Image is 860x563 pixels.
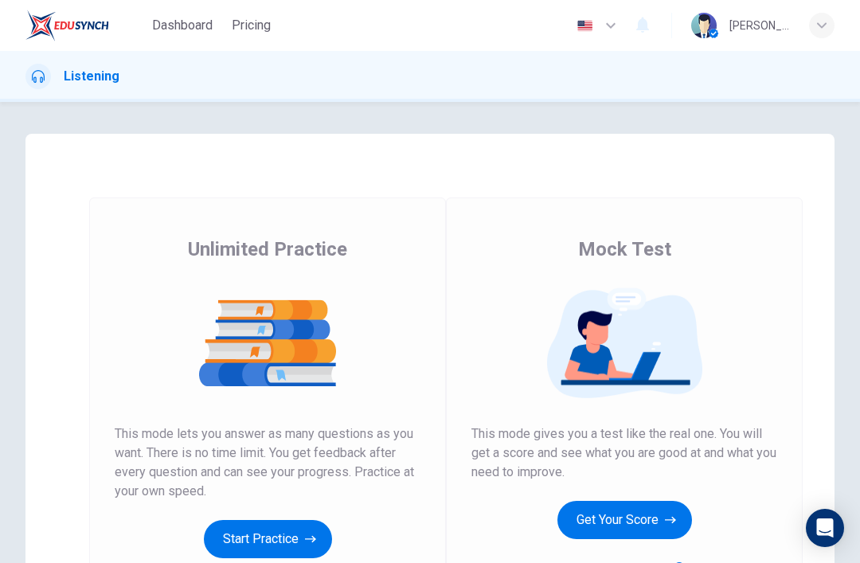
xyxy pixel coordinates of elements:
img: EduSynch logo [25,10,109,41]
a: EduSynch logo [25,10,146,41]
span: This mode lets you answer as many questions as you want. There is no time limit. You get feedback... [115,424,420,501]
h1: Listening [64,67,119,86]
div: [PERSON_NAME] [729,16,790,35]
span: Unlimited Practice [188,237,347,262]
button: Dashboard [146,11,219,40]
span: This mode gives you a test like the real one. You will get a score and see what you are good at a... [471,424,777,482]
div: Open Intercom Messenger [806,509,844,547]
img: en [575,20,595,32]
button: Pricing [225,11,277,40]
button: Start Practice [204,520,332,558]
span: Mock Test [578,237,671,262]
button: Get Your Score [557,501,692,539]
img: Profile picture [691,13,717,38]
span: Dashboard [152,16,213,35]
span: Pricing [232,16,271,35]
